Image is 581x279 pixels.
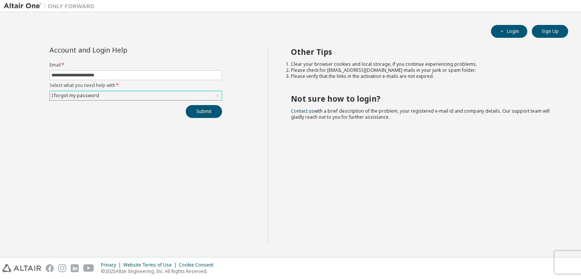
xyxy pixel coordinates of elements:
[291,67,555,73] li: Please check for [EMAIL_ADDRESS][DOMAIN_NAME] mails in your junk or spam folder.
[2,264,41,272] img: altair_logo.svg
[179,262,218,268] div: Cookie Consent
[291,47,555,57] h2: Other Tips
[291,61,555,67] li: Clear your browser cookies and local storage, if you continue experiencing problems.
[71,264,79,272] img: linkedin.svg
[50,47,188,53] div: Account and Login Help
[58,264,66,272] img: instagram.svg
[101,268,218,274] p: © 2025 Altair Engineering, Inc. All Rights Reserved.
[4,2,98,10] img: Altair One
[50,91,100,100] div: I forgot my password
[123,262,179,268] div: Website Terms of Use
[532,25,568,38] button: Sign Up
[50,62,222,68] label: Email
[291,108,550,120] span: with a brief description of the problem, your registered e-mail id and company details. Our suppo...
[291,94,555,104] h2: Not sure how to login?
[50,91,222,100] div: I forgot my password
[50,82,222,88] label: Select what you need help with
[291,108,314,114] a: Contact us
[491,25,527,38] button: Login
[46,264,54,272] img: facebook.svg
[186,105,222,118] button: Submit
[291,73,555,79] li: Please verify that the links in the activation e-mails are not expired.
[83,264,94,272] img: youtube.svg
[101,262,123,268] div: Privacy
